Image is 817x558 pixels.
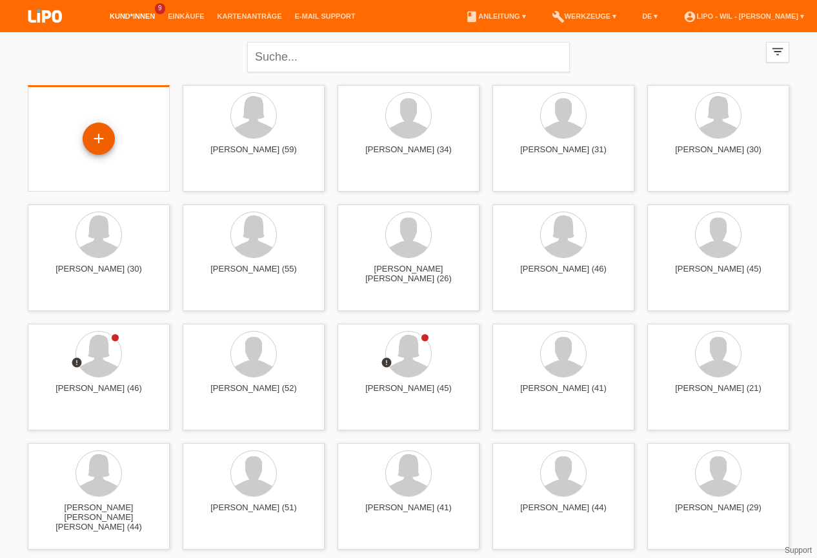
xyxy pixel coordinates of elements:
i: filter_list [771,45,785,59]
div: [PERSON_NAME] (45) [348,383,469,404]
a: Support [785,546,812,555]
div: [PERSON_NAME] (46) [503,264,624,284]
i: account_circle [683,10,696,23]
i: book [465,10,478,23]
a: buildWerkzeuge ▾ [545,12,623,20]
div: [PERSON_NAME] (55) [193,264,314,284]
div: [PERSON_NAME] (44) [503,503,624,523]
i: error [381,357,392,368]
div: [PERSON_NAME] [PERSON_NAME] [PERSON_NAME] (44) [38,503,159,526]
input: Suche... [247,42,570,72]
div: [PERSON_NAME] (29) [658,503,779,523]
div: [PERSON_NAME] (30) [658,144,779,165]
div: [PERSON_NAME] (41) [348,503,469,523]
a: DE ▾ [636,12,664,20]
div: Zurückgewiesen [381,357,392,370]
a: account_circleLIPO - Wil - [PERSON_NAME] ▾ [677,12,811,20]
a: LIPO pay [13,26,77,36]
div: Zurückgewiesen [71,357,83,370]
a: bookAnleitung ▾ [459,12,532,20]
div: [PERSON_NAME] (59) [193,144,314,165]
div: [PERSON_NAME] (34) [348,144,469,165]
div: [PERSON_NAME] (51) [193,503,314,523]
a: Kartenanträge [211,12,288,20]
a: Einkäufe [161,12,210,20]
i: error [71,357,83,368]
div: [PERSON_NAME] (41) [503,383,624,404]
a: Kund*innen [103,12,161,20]
div: [PERSON_NAME] (46) [38,383,159,404]
div: Kund*in hinzufügen [83,128,114,150]
div: [PERSON_NAME] (31) [503,144,624,165]
div: [PERSON_NAME] (52) [193,383,314,404]
div: [PERSON_NAME] (45) [658,264,779,284]
i: build [552,10,565,23]
a: E-Mail Support [288,12,362,20]
span: 9 [155,3,165,14]
div: [PERSON_NAME] (21) [658,383,779,404]
div: [PERSON_NAME] (30) [38,264,159,284]
div: [PERSON_NAME] [PERSON_NAME] (26) [348,264,469,284]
